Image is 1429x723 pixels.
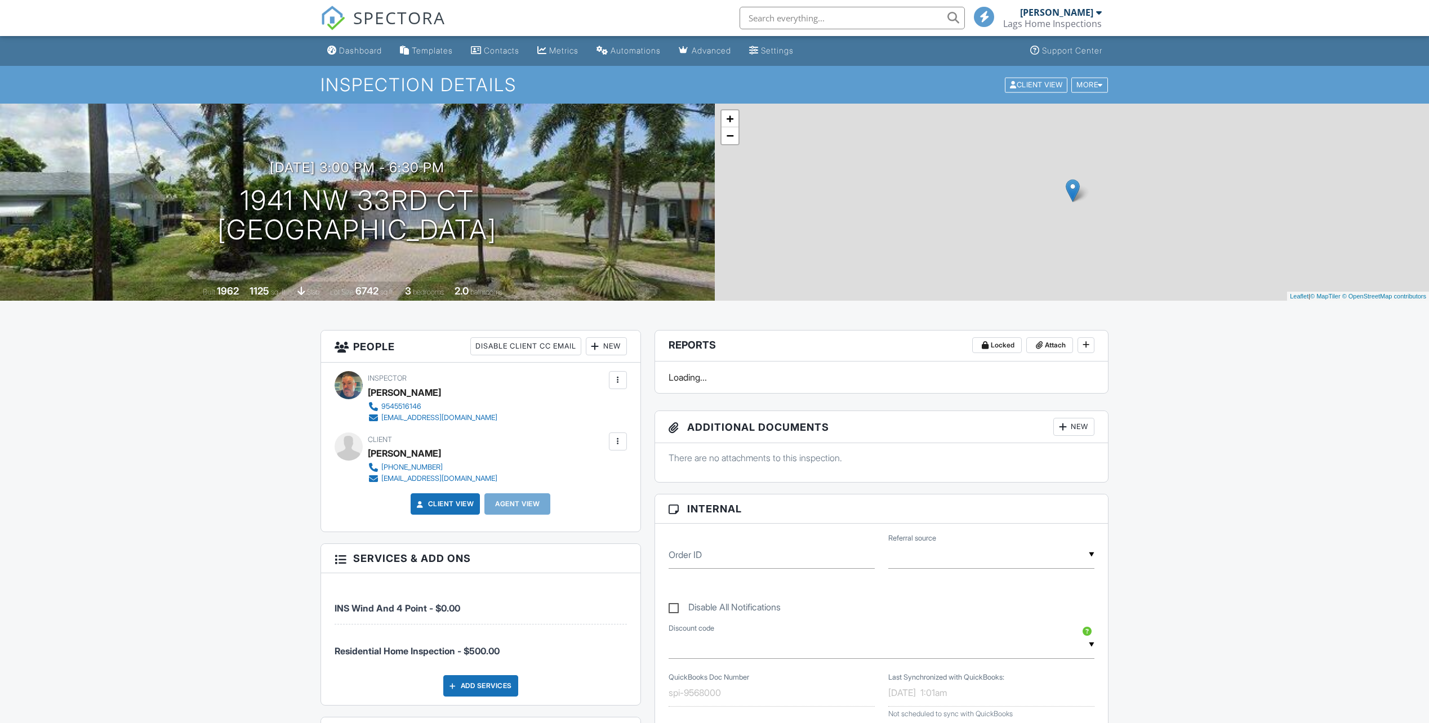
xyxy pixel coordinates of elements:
span: Not scheduled to sync with QuickBooks [888,709,1013,718]
div: 1125 [250,285,269,297]
div: 6742 [355,285,379,297]
div: New [586,337,627,355]
h3: [DATE] 3:00 pm - 6:30 pm [270,160,444,175]
div: 2.0 [455,285,469,297]
div: 9545516146 [381,402,421,411]
div: [PERSON_NAME] [1020,7,1093,18]
h3: People [321,331,640,363]
a: Client View [415,498,474,510]
div: 3 [405,285,411,297]
a: 9545516146 [368,401,497,412]
a: SPECTORA [320,15,446,39]
div: 1962 [217,285,239,297]
span: Client [368,435,392,444]
div: Lags Home Inspections [1003,18,1102,29]
h1: 1941 NW 33rd Ct [GEOGRAPHIC_DATA] [217,186,497,246]
h1: Inspection Details [320,75,1109,95]
label: Discount code [669,623,714,633]
a: Settings [745,41,798,61]
span: bedrooms [413,288,444,296]
span: Inspector [368,374,407,382]
div: | [1287,292,1429,301]
a: Support Center [1026,41,1107,61]
label: Last Synchronized with QuickBooks: [888,672,1004,682]
div: Contacts [484,46,519,55]
a: © MapTiler [1310,293,1341,300]
span: slab [307,288,319,296]
div: [PERSON_NAME] [368,445,441,462]
div: Advanced [692,46,731,55]
li: Service: INS Wind And 4 Point [335,582,627,624]
h3: Additional Documents [655,411,1109,443]
a: Metrics [533,41,583,61]
input: Search everything... [740,7,965,29]
h3: Services & Add ons [321,544,640,573]
a: Zoom in [722,110,738,127]
label: Order ID [669,548,702,561]
div: [PERSON_NAME] [368,384,441,401]
a: [PHONE_NUMBER] [368,462,497,473]
a: Client View [1004,80,1070,88]
li: Service: Residential Home Inspection [335,624,627,666]
a: Contacts [466,41,524,61]
div: Metrics [549,46,578,55]
span: sq. ft. [271,288,287,296]
label: QuickBooks Doc Number [669,672,749,682]
img: The Best Home Inspection Software - Spectora [320,6,345,30]
a: [EMAIL_ADDRESS][DOMAIN_NAME] [368,473,497,484]
a: Dashboard [323,41,386,61]
div: More [1071,77,1108,92]
div: Disable Client CC Email [470,337,581,355]
p: There are no attachments to this inspection. [669,452,1095,464]
a: Advanced [674,41,736,61]
label: Referral source [888,533,936,543]
span: INS Wind And 4 Point - $0.00 [335,602,460,614]
div: [PHONE_NUMBER] [381,463,443,472]
a: Zoom out [722,127,738,144]
div: [EMAIL_ADDRESS][DOMAIN_NAME] [381,413,497,422]
span: SPECTORA [353,6,446,29]
div: Settings [761,46,794,55]
div: Templates [412,46,453,55]
a: [EMAIL_ADDRESS][DOMAIN_NAME] [368,412,497,423]
div: Support Center [1042,46,1102,55]
div: [EMAIL_ADDRESS][DOMAIN_NAME] [381,474,497,483]
a: Templates [395,41,457,61]
div: Dashboard [339,46,382,55]
div: New [1053,418,1094,436]
span: Residential Home Inspection - $500.00 [335,645,500,657]
h3: Internal [655,494,1109,524]
span: sq.ft. [380,288,394,296]
a: Leaflet [1290,293,1308,300]
span: bathrooms [470,288,502,296]
div: Client View [1005,77,1067,92]
a: Automations (Basic) [592,41,665,61]
label: Disable All Notifications [669,602,781,616]
span: Built [203,288,215,296]
a: © OpenStreetMap contributors [1342,293,1426,300]
div: Automations [611,46,661,55]
div: Add Services [443,675,518,697]
span: Lot Size [330,288,354,296]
